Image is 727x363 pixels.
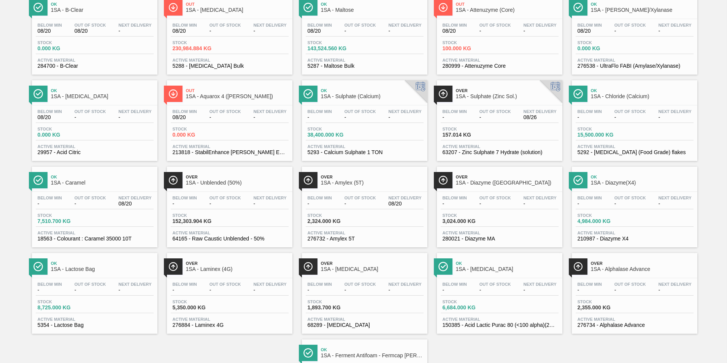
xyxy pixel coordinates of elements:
img: Ícone [168,89,178,99]
span: - [614,115,646,120]
span: Out Of Stock [614,282,646,287]
span: Out Of Stock [479,282,511,287]
span: Next Delivery [119,23,152,27]
span: 1SA - Diazyme(X4) [591,180,694,186]
span: Ok [51,2,154,6]
span: Below Min [173,282,197,287]
span: Stock [578,127,631,131]
span: 276734 - Alphalase Advance [578,322,692,328]
span: - [344,287,376,293]
span: - [614,201,646,207]
span: Next Delivery [119,109,152,114]
span: 1SA - Sulphate (Calcium) [321,94,424,99]
img: Ícone [33,175,43,185]
span: Stock [443,299,496,304]
span: 1SA - Ferment Antifoam - Fermcap Kerry [321,353,424,358]
span: 08/20 [389,201,422,207]
span: Stock [38,127,91,131]
img: Ícone [303,262,313,271]
span: Next Delivery [389,109,422,114]
span: Below Min [578,23,602,27]
span: - [578,287,602,293]
span: 08/26 [524,115,557,120]
img: Ícone [573,262,583,271]
span: 280999 - Attenuzyme Core [443,63,557,69]
span: 08/20 [173,28,197,34]
span: Next Delivery [389,23,422,27]
a: ÍconeOk1SA - Sulphate (Calcium)Below Min-Out Of Stock-Next Delivery-Stock38,400.000 KGActive Mate... [296,75,431,161]
span: 5292 - Calcium Chloride (Food Grade) flakes [578,150,692,155]
span: Active Material [173,317,287,322]
span: Active Material [173,144,287,149]
a: ÍconeOver1SA - Alphalase AdvanceBelow Min-Out Of Stock-Next Delivery-Stock2,355.000 KGActive Mate... [566,247,701,334]
span: - [210,115,241,120]
span: - [344,115,376,120]
span: Next Delivery [254,109,287,114]
span: 3,024.000 KG [443,218,496,224]
span: Out Of Stock [210,23,241,27]
span: - [389,28,422,34]
span: - [524,201,557,207]
img: Ícone [438,175,448,185]
span: 2,355.000 KG [578,305,631,310]
span: Over [321,175,424,179]
span: Ok [456,261,559,266]
span: Over [186,261,289,266]
span: Out Of Stock [75,282,106,287]
span: Active Material [443,317,557,322]
span: Active Material [38,144,152,149]
span: Ok [51,88,154,93]
img: Ícone [168,3,178,12]
span: 08/20 [443,28,467,34]
img: Ícone [573,175,583,185]
span: Below Min [578,282,602,287]
span: 152,303.904 KG [173,218,226,224]
span: Active Material [308,144,422,149]
span: Below Min [308,109,332,114]
span: 64165 - Raw Caustic Unblended - 50% [173,236,287,242]
span: 1SA - Amylex (5T) [321,180,424,186]
span: - [479,115,511,120]
span: Out Of Stock [344,196,376,200]
span: Over [186,175,289,179]
span: - [524,287,557,293]
a: ÍconeOk1SA - Lactose BagBelow Min-Out Of Stock-Next Delivery-Stock8,725.000 KGActive Material5354... [26,247,161,334]
span: 1,893.700 KG [308,305,361,310]
span: 5,350.000 KG [173,305,226,310]
img: Ícone [33,262,43,271]
span: Ok [51,175,154,179]
span: 15,500.000 KG [578,132,631,138]
span: 1SA - Diazyme (MA) [456,180,559,186]
span: 1SA - Laminex (4G) [186,266,289,272]
span: Out Of Stock [614,23,646,27]
span: Below Min [38,109,62,114]
span: Out Of Stock [75,23,106,27]
span: Stock [443,213,496,218]
span: 08/20 [38,115,62,120]
span: 18563 - Colourant : Caramel 35000 10T [38,236,152,242]
span: - [443,115,467,120]
span: Out Of Stock [75,109,106,114]
span: - [254,28,287,34]
img: Ícone [573,3,583,12]
span: 1SA - Magnesium Oxide [321,266,424,272]
span: 08/20 [75,28,106,34]
span: 1SA - B-Clear [51,7,154,13]
span: 1SA - Chloride (Calcium) [591,94,694,99]
span: Active Material [443,58,557,62]
span: - [38,287,62,293]
span: 1SA - Amylase/Xylanase [591,7,694,13]
span: Out Of Stock [344,282,376,287]
span: Out Of Stock [479,23,511,27]
span: Next Delivery [254,196,287,200]
span: Next Delivery [524,109,557,114]
span: Below Min [173,109,197,114]
span: Below Min [578,109,602,114]
span: Ok [591,175,694,179]
span: - [308,287,332,293]
span: 1SA - Aquarox 4 (Rosemary) [186,94,289,99]
span: Stock [173,127,226,131]
span: - [443,201,467,207]
span: Below Min [173,196,197,200]
span: Out Of Stock [210,282,241,287]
